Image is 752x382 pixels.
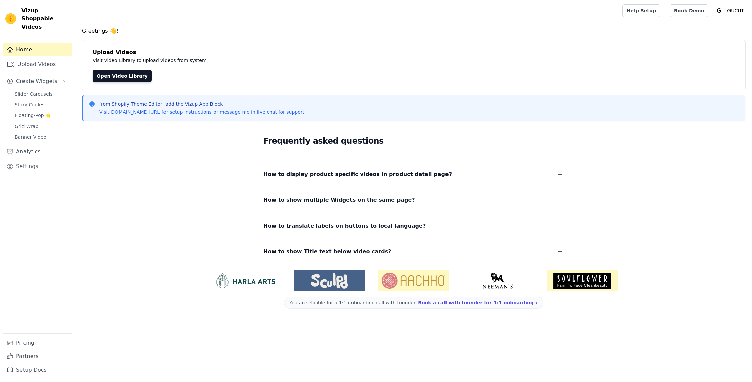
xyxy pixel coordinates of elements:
button: How to show Title text below video cards? [263,247,564,256]
a: Floating-Pop ⭐ [11,111,72,120]
img: Aachho [378,270,449,291]
img: Soulflower [547,270,618,291]
h4: Upload Videos [93,48,735,56]
p: Visit Video Library to upload videos from system [93,56,393,64]
span: Grid Wrap [15,123,38,130]
img: Vizup [5,13,16,24]
p: GUCUT [724,5,747,17]
a: Book Demo [670,4,708,17]
p: from Shopify Theme Editor, add the Vizup App Block [99,101,306,107]
a: Open Video Library [93,70,152,82]
span: How to show Title text below video cards? [263,247,391,256]
a: Story Circles [11,100,72,109]
h4: Greetings 👋! [82,27,745,35]
span: Create Widgets [16,77,57,85]
a: Setup Docs [3,363,72,377]
button: G GUCUT [714,5,747,17]
a: Settings [3,160,72,173]
span: Banner Video [15,134,46,140]
a: Upload Videos [3,58,72,71]
h2: Frequently asked questions [263,134,564,148]
a: [DOMAIN_NAME][URL] [109,109,162,115]
span: Floating-Pop ⭐ [15,112,51,119]
span: How to display product specific videos in product detail page? [263,170,452,179]
a: Book a call with founder for 1:1 onboarding [418,300,537,305]
button: How to translate labels on buttons to local language? [263,221,564,231]
text: G [717,7,721,14]
a: Home [3,43,72,56]
img: Sculpd US [294,273,365,289]
p: Visit for setup instructions or message me in live chat for support. [99,109,306,115]
span: Vizup Shoppable Videos [21,7,69,31]
img: HarlaArts [209,273,280,289]
a: Partners [3,350,72,363]
button: How to display product specific videos in product detail page? [263,170,564,179]
button: How to show multiple Widgets on the same page? [263,195,564,205]
a: Grid Wrap [11,122,72,131]
a: Slider Carousels [11,89,72,99]
span: Story Circles [15,101,44,108]
span: Slider Carousels [15,91,53,97]
a: Analytics [3,145,72,158]
button: Create Widgets [3,75,72,88]
a: Pricing [3,336,72,350]
a: Banner Video [11,132,72,142]
img: Neeman's [463,273,533,289]
span: How to translate labels on buttons to local language? [263,221,426,231]
a: Help Setup [622,4,660,17]
span: How to show multiple Widgets on the same page? [263,195,415,205]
